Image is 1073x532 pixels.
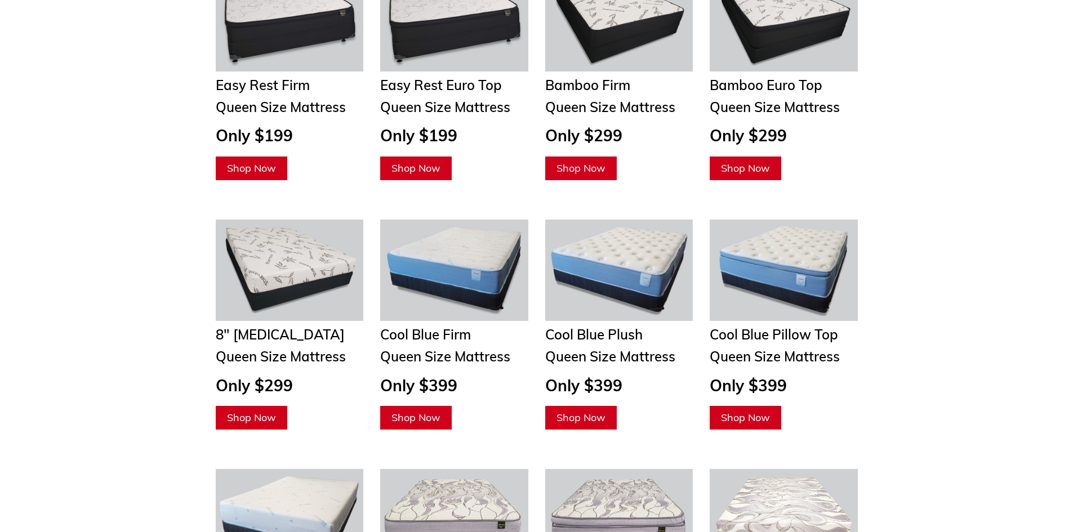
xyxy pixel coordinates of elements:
span: Queen Size Mattress [380,99,510,115]
span: Shop Now [721,411,770,424]
a: Shop Now [710,406,781,430]
span: Only $399 [380,375,457,395]
span: Shop Now [391,411,440,424]
span: Only $199 [380,126,457,145]
a: Shop Now [380,157,452,180]
span: Queen Size Mattress [216,99,346,115]
span: Easy Rest Firm [216,77,310,93]
span: Queen Size Mattress [545,99,675,115]
a: Shop Now [380,406,452,430]
img: Cool Blue Firm Mattress [380,220,528,321]
span: Shop Now [391,162,440,175]
span: Only $399 [710,375,787,395]
span: Queen Size Mattress [710,348,840,365]
span: Queen Size Mattress [380,348,510,365]
a: Shop Now [545,406,617,430]
span: Only $299 [216,375,293,395]
span: Shop Now [721,162,770,175]
img: Bamboo 8 [216,220,364,321]
span: Cool Blue Firm [380,326,471,343]
a: Shop Now [545,157,617,180]
span: Queen Size Mattress [710,99,840,115]
span: 8" [MEDICAL_DATA] [216,326,345,343]
a: Shop Now [216,157,287,180]
span: Easy Rest Euro Top [380,77,502,93]
span: Queen Size Mattress [545,348,675,365]
span: Cool Blue Plush [545,326,643,343]
img: Cool Blue Plush Mattress [545,220,693,321]
span: Shop Now [556,162,605,175]
img: Cool Blue Pillow Top Mattress [710,220,858,321]
span: Only $299 [545,126,622,145]
span: Shop Now [227,411,276,424]
span: Only $299 [710,126,787,145]
span: Bamboo Firm [545,77,630,93]
span: Cool Blue Pillow Top [710,326,838,343]
span: Only $199 [216,126,293,145]
a: Shop Now [216,406,287,430]
span: Shop Now [227,162,276,175]
span: Only $399 [545,375,622,395]
a: Shop Now [710,157,781,180]
span: Shop Now [556,411,605,424]
span: Queen Size Mattress [216,348,346,365]
span: Bamboo Euro Top [710,77,822,93]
